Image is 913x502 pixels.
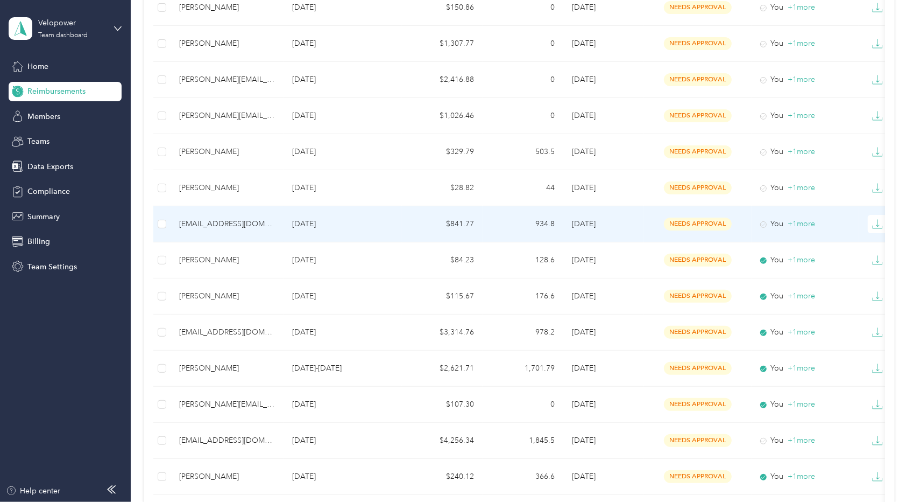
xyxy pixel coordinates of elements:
[179,435,275,447] div: [EMAIL_ADDRESS][DOMAIN_NAME]
[760,254,851,266] div: You
[27,111,60,122] span: Members
[760,146,851,158] div: You
[402,206,483,242] td: $841.77
[760,218,851,230] div: You
[788,472,815,481] span: + 1 more
[483,62,563,98] td: 0
[27,86,86,97] span: Reimbursements
[788,291,815,301] span: + 1 more
[292,471,393,483] p: [DATE]
[664,37,732,50] span: needs approval
[572,436,596,445] span: [DATE]
[483,206,563,242] td: 934.8
[292,110,393,122] p: [DATE]
[483,26,563,62] td: 0
[483,98,563,134] td: 0
[179,2,275,13] div: [PERSON_NAME]
[179,326,275,338] div: [EMAIL_ADDRESS][DOMAIN_NAME]
[27,236,50,247] span: Billing
[179,254,275,266] div: [PERSON_NAME]
[760,362,851,374] div: You
[27,186,70,197] span: Compliance
[788,75,815,84] span: + 1 more
[788,436,815,445] span: + 1 more
[788,255,815,264] span: + 1 more
[179,182,275,194] div: [PERSON_NAME]
[27,161,73,172] span: Data Exports
[483,459,563,495] td: 366.6
[27,211,60,222] span: Summary
[402,242,483,278] td: $84.23
[664,290,732,302] span: needs approval
[760,290,851,302] div: You
[664,254,732,266] span: needs approval
[292,74,393,86] p: [DATE]
[402,315,483,351] td: $3,314.76
[179,290,275,302] div: [PERSON_NAME]
[6,485,61,497] button: Help center
[402,423,483,459] td: $4,256.34
[760,471,851,483] div: You
[572,3,596,12] span: [DATE]
[483,387,563,423] td: 0
[38,17,105,29] div: Velopower
[572,400,596,409] span: [DATE]
[292,362,393,374] p: [DATE]-[DATE]
[788,39,815,48] span: + 1 more
[760,435,851,447] div: You
[292,399,393,410] p: [DATE]
[292,435,393,447] p: [DATE]
[572,111,596,120] span: [DATE]
[572,291,596,301] span: [DATE]
[664,326,732,338] span: needs approval
[664,182,732,194] span: needs approval
[179,74,275,86] div: [PERSON_NAME][EMAIL_ADDRESS][PERSON_NAME][DOMAIN_NAME]
[27,261,77,273] span: Team Settings
[402,134,483,170] td: $329.79
[760,38,851,50] div: You
[402,278,483,315] td: $115.67
[483,242,563,278] td: 128.6
[853,442,913,502] iframe: Everlance-gr Chat Button Frame
[179,362,275,374] div: [PERSON_NAME]
[788,183,815,192] span: + 1 more
[572,219,596,228] span: [DATE]
[27,136,49,147] span: Teams
[483,134,563,170] td: 503.5
[292,326,393,338] p: [DATE]
[572,255,596,264] span: [DATE]
[788,111,815,120] span: + 1 more
[572,472,596,481] span: [DATE]
[664,218,732,230] span: needs approval
[179,218,275,230] div: [EMAIL_ADDRESS][DOMAIN_NAME]
[179,38,275,50] div: [PERSON_NAME]
[292,290,393,302] p: [DATE]
[572,183,596,192] span: [DATE]
[760,399,851,410] div: You
[292,2,393,13] p: [DATE]
[572,364,596,373] span: [DATE]
[483,315,563,351] td: 978.2
[760,74,851,86] div: You
[572,39,596,48] span: [DATE]
[402,387,483,423] td: $107.30
[760,110,851,122] div: You
[664,1,732,13] span: needs approval
[179,110,275,122] div: [PERSON_NAME][EMAIL_ADDRESS][PERSON_NAME][DOMAIN_NAME]
[292,182,393,194] p: [DATE]
[483,351,563,387] td: 1,701.79
[664,145,732,158] span: needs approval
[292,218,393,230] p: [DATE]
[402,98,483,134] td: $1,026.46
[664,109,732,122] span: needs approval
[664,470,732,483] span: needs approval
[572,147,596,156] span: [DATE]
[402,26,483,62] td: $1,307.77
[760,326,851,338] div: You
[788,327,815,337] span: + 1 more
[179,471,275,483] div: [PERSON_NAME]
[760,2,851,13] div: You
[483,278,563,315] td: 176.6
[292,38,393,50] p: [DATE]
[664,362,732,374] span: needs approval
